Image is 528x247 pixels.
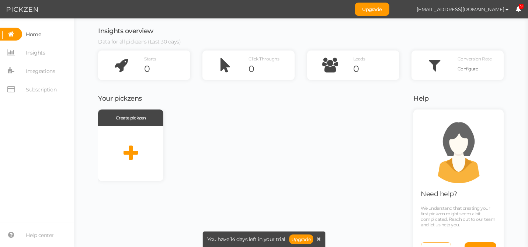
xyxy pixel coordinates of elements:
[144,56,156,62] span: Starts
[458,66,478,72] span: Configure
[458,56,492,62] span: Conversion Rate
[26,65,55,77] span: Integrations
[98,27,153,35] span: Insights overview
[289,234,313,244] a: Upgrade
[519,4,524,9] span: 9
[7,5,38,14] img: Pickzen logo
[353,56,365,62] span: Leads
[421,190,457,198] span: Need help?
[249,56,279,62] span: Click Throughs
[425,117,492,183] img: support.png
[353,63,399,74] div: 0
[98,94,142,102] span: Your pickzens
[410,3,515,15] button: [EMAIL_ADDRESS][DOMAIN_NAME]
[144,63,190,74] div: 0
[98,38,181,45] span: Data for all pickzens (Last 30 days)
[26,47,45,59] span: Insights
[207,237,285,242] span: You have 14 days left in your trial
[26,84,56,95] span: Subscription
[26,229,54,241] span: Help center
[397,3,410,16] img: ed9d7f1b710aefa778e837fbde4448d5
[355,3,389,16] a: Upgrade
[417,6,504,12] span: [EMAIL_ADDRESS][DOMAIN_NAME]
[116,115,146,121] span: Create pickzen
[458,63,504,74] a: Configure
[26,28,41,40] span: Home
[249,63,295,74] div: 0
[413,94,428,102] span: Help
[421,205,495,227] span: We understand that creating your first pickzen might seem a bit complicated. Reach out to our tea...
